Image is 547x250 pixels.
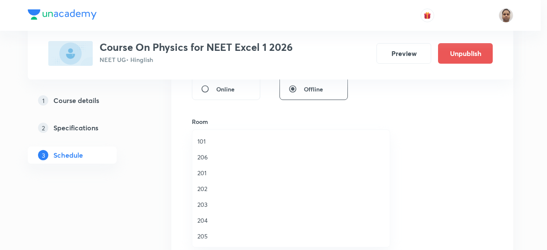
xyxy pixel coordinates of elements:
[197,137,385,146] span: 101
[197,232,385,241] span: 205
[197,168,385,177] span: 201
[197,184,385,193] span: 202
[197,200,385,209] span: 203
[197,216,385,225] span: 204
[197,153,385,162] span: 206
